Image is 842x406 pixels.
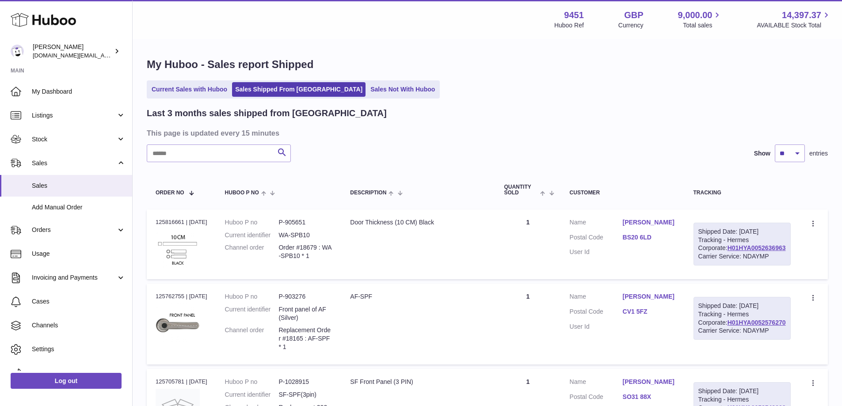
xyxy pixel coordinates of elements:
[278,305,332,322] dd: Front panel of AF (Silver)
[11,45,24,58] img: amir.ch@gmail.com
[278,231,332,239] dd: WA-SPB10
[570,307,623,318] dt: Postal Code
[278,391,332,399] dd: SF-SPF(3pin)
[757,9,831,30] a: 14,397.37 AVAILABLE Stock Total
[11,373,122,389] a: Log out
[678,9,723,30] a: 9,000.00 Total sales
[232,82,366,97] a: Sales Shipped From [GEOGRAPHIC_DATA]
[32,369,126,377] span: Returns
[623,218,676,227] a: [PERSON_NAME]
[495,284,560,364] td: 1
[698,252,786,261] div: Carrier Service: NDAYMP
[147,128,826,138] h3: This page is updated every 15 minutes
[623,393,676,401] a: SO31 88X
[350,292,486,301] div: AF-SPF
[225,243,279,260] dt: Channel order
[367,82,438,97] a: Sales Not With Huboo
[624,9,643,21] strong: GBP
[225,305,279,322] dt: Current identifier
[32,111,116,120] span: Listings
[623,292,676,301] a: [PERSON_NAME]
[683,21,722,30] span: Total sales
[225,218,279,227] dt: Huboo P no
[757,21,831,30] span: AVAILABLE Stock Total
[32,182,126,190] span: Sales
[570,233,623,244] dt: Postal Code
[32,87,126,96] span: My Dashboard
[156,303,200,342] img: 94511700517579.jpg
[32,273,116,282] span: Invoicing and Payments
[570,292,623,303] dt: Name
[32,250,126,258] span: Usage
[570,190,676,196] div: Customer
[156,378,207,386] div: 125705781 | [DATE]
[698,387,786,395] div: Shipped Date: [DATE]
[225,391,279,399] dt: Current identifier
[32,297,126,306] span: Cases
[156,218,207,226] div: 125816661 | [DATE]
[693,297,791,340] div: Tracking - Hermes Corporate:
[32,345,126,353] span: Settings
[623,307,676,316] a: CV1 5FZ
[570,323,623,331] dt: User Id
[225,326,279,351] dt: Channel order
[570,248,623,256] dt: User Id
[33,43,112,60] div: [PERSON_NAME]
[278,292,332,301] dd: P-903276
[564,9,584,21] strong: 9451
[350,190,386,196] span: Description
[570,378,623,388] dt: Name
[809,149,828,158] span: entries
[33,52,176,59] span: [DOMAIN_NAME][EMAIL_ADDRESS][DOMAIN_NAME]
[350,218,486,227] div: Door Thickness (10 CM) Black
[32,321,126,330] span: Channels
[678,9,712,21] span: 9,000.00
[32,135,116,144] span: Stock
[278,378,332,386] dd: P-1028915
[570,393,623,403] dt: Postal Code
[618,21,644,30] div: Currency
[149,82,230,97] a: Current Sales with Huboo
[698,228,786,236] div: Shipped Date: [DATE]
[278,218,332,227] dd: P-905651
[32,159,116,167] span: Sales
[147,107,387,119] h2: Last 3 months sales shipped from [GEOGRAPHIC_DATA]
[225,292,279,301] dt: Huboo P no
[504,184,538,196] span: Quantity Sold
[570,218,623,229] dt: Name
[225,378,279,386] dt: Huboo P no
[693,190,791,196] div: Tracking
[32,203,126,212] span: Add Manual Order
[782,9,821,21] span: 14,397.37
[350,378,486,386] div: SF Front Panel (3 PIN)
[156,229,200,268] img: 94511700516334.jpg
[278,243,332,260] dd: Order #18679 : WA-SPB10 * 1
[554,21,584,30] div: Huboo Ref
[698,302,786,310] div: Shipped Date: [DATE]
[623,233,676,242] a: BS20 6LD
[754,149,770,158] label: Show
[623,378,676,386] a: [PERSON_NAME]
[147,57,828,72] h1: My Huboo - Sales report Shipped
[278,326,332,351] dd: Replacement Order #18165 : AF-SPF * 1
[693,223,791,266] div: Tracking - Hermes Corporate:
[728,244,786,251] a: H01HYA0052636963
[225,190,259,196] span: Huboo P no
[225,231,279,239] dt: Current identifier
[32,226,116,234] span: Orders
[156,190,184,196] span: Order No
[728,319,786,326] a: H01HYA0052576270
[156,292,207,300] div: 125762755 | [DATE]
[495,209,560,279] td: 1
[698,326,786,335] div: Carrier Service: NDAYMP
